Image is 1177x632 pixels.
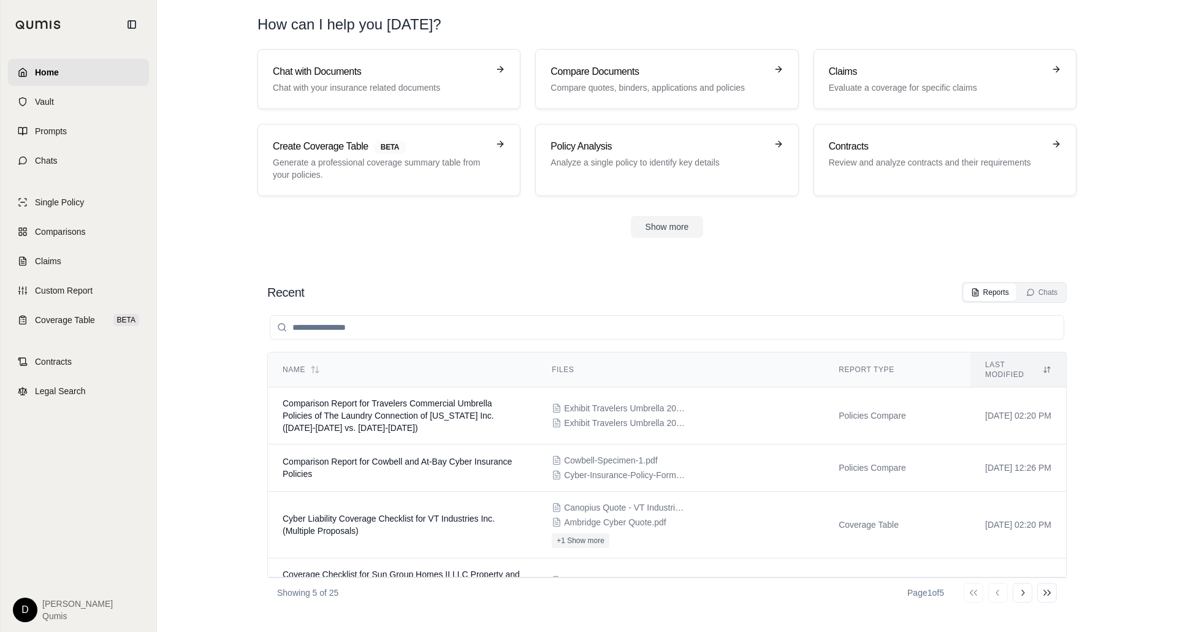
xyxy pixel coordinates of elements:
span: Coverage Checklist for Sun Group Homes II LLC Property and General Liability Policy [283,569,520,592]
th: Report Type [824,352,970,387]
td: [DATE] 02:20 PM [970,387,1066,444]
span: Comparison Report for Travelers Commercial Umbrella Policies of The Laundry Connection of Indiana... [283,398,494,433]
a: Custom Report [8,277,149,304]
span: BETA [373,140,406,154]
span: Coverage Table [35,314,95,326]
div: Page 1 of 5 [907,587,944,599]
span: [PERSON_NAME] [42,598,113,610]
button: Collapse sidebar [122,15,142,34]
td: Coverage Table [824,558,970,603]
a: ClaimsEvaluate a coverage for specific claims [813,49,1076,109]
p: Evaluate a coverage for specific claims [829,82,1044,94]
span: Comparisons [35,226,85,238]
span: Canopius Quote - VT Industries.pdf [564,501,687,514]
h3: Claims [829,64,1044,79]
td: Coverage Table [824,492,970,558]
p: Review and analyze contracts and their requirements [829,156,1044,169]
span: Cyber Liability Coverage Checklist for VT Industries Inc. (Multiple Proposals) [283,514,495,536]
h3: Compare Documents [550,64,766,79]
a: Vault [8,88,149,115]
a: ContractsReview and analyze contracts and their requirements [813,124,1076,196]
a: Home [8,59,149,86]
img: Qumis Logo [15,20,61,29]
a: Single Policy [8,189,149,216]
a: Prompts [8,118,149,145]
button: Chats [1019,284,1065,301]
td: [DATE] 12:16 PM [970,558,1066,603]
button: +1 Show more [552,533,609,548]
span: Chats [35,154,58,167]
a: Legal Search [8,378,149,405]
td: [DATE] 12:26 PM [970,444,1066,492]
a: Comparisons [8,218,149,245]
a: Claims [8,248,149,275]
div: Last modified [985,360,1051,379]
h3: Contracts [829,139,1044,154]
h3: Create Coverage Table [273,139,488,154]
p: Generate a professional coverage summary table from your policies. [273,156,488,181]
span: Cowbell-Specimen-1.pdf [564,454,658,466]
span: Ambridge Cyber Quote.pdf [564,516,666,528]
span: Home [35,66,59,78]
span: Single Policy [35,196,84,208]
div: D [13,598,37,622]
h1: How can I help you [DATE]? [257,15,1076,34]
th: Files [537,352,824,387]
span: Legal Search [35,385,86,397]
span: BETA [113,314,139,326]
td: Policies Compare [824,387,970,444]
a: Chat with DocumentsChat with your insurance related documents [257,49,520,109]
td: [DATE] 02:20 PM [970,492,1066,558]
p: Compare quotes, binders, applications and policies [550,82,766,94]
h2: Recent [267,284,304,301]
a: Create Coverage TableBETAGenerate a professional coverage summary table from your policies. [257,124,520,196]
p: Analyze a single policy to identify key details [550,156,766,169]
span: Exhibit G - CGL Policy_1_7.pdf [564,574,682,587]
p: Chat with your insurance related documents [273,82,488,94]
h3: Policy Analysis [550,139,766,154]
a: Contracts [8,348,149,375]
span: Vault [35,96,54,108]
button: Show more [631,216,704,238]
span: Claims [35,255,61,267]
a: Chats [8,147,149,174]
span: Contracts [35,356,72,368]
div: Chats [1026,287,1057,297]
span: Exhibit Travelers Umbrella 2003-2004_1_16.pdf [564,402,687,414]
a: Coverage TableBETA [8,306,149,333]
span: Qumis [42,610,113,622]
button: Reports [964,284,1016,301]
span: Comparison Report for Cowbell and At-Bay Cyber Insurance Policies [283,457,512,479]
div: Reports [971,287,1009,297]
td: Policies Compare [824,444,970,492]
span: Custom Report [35,284,93,297]
span: Prompts [35,125,67,137]
h3: Chat with Documents [273,64,488,79]
a: Policy AnalysisAnalyze a single policy to identify key details [535,124,798,196]
div: Name [283,365,522,375]
p: Showing 5 of 25 [277,587,338,599]
span: Cyber-Insurance-Policy-Form.pdf [564,469,687,481]
a: Compare DocumentsCompare quotes, binders, applications and policies [535,49,798,109]
span: Exhibit Travelers Umbrella 2005-2006_1_20.pdf [564,417,687,429]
